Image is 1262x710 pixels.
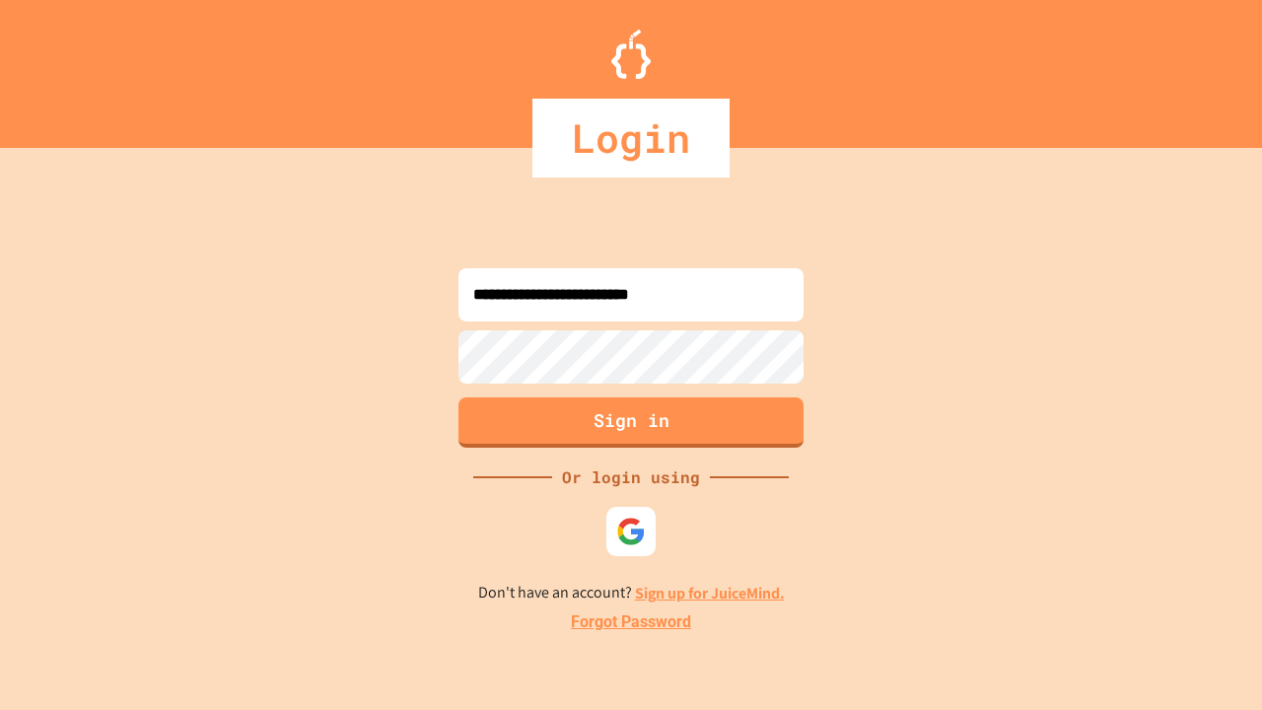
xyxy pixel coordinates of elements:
div: Or login using [552,465,710,489]
img: google-icon.svg [616,517,646,546]
p: Don't have an account? [478,581,785,605]
a: Sign up for JuiceMind. [635,583,785,603]
div: Login [532,99,730,177]
img: Logo.svg [611,30,651,79]
a: Forgot Password [571,610,691,634]
button: Sign in [458,397,804,448]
